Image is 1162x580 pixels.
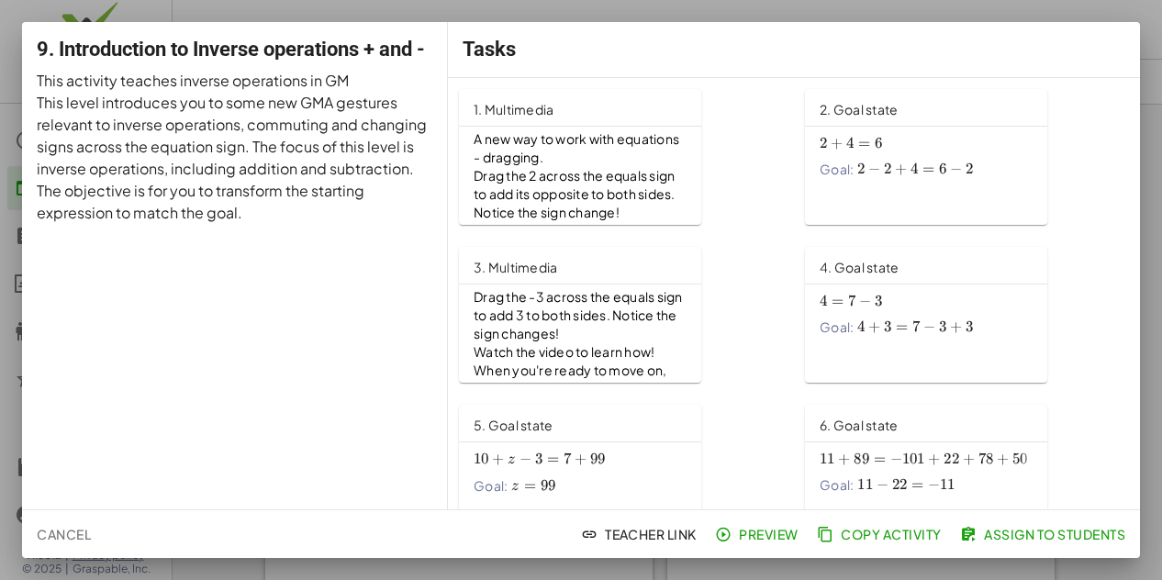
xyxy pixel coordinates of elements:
span: Copy Activity [821,526,942,542]
span: Watch the video to learn how! When you're ready to move on, click continue! [474,343,669,396]
span: Goal: [474,476,508,496]
span: 3 [875,292,882,310]
span: − [859,292,871,310]
span: − [868,160,880,178]
a: 2. Goal stateGoal: [805,89,1129,225]
span: 2 [820,134,827,152]
span: − [520,450,531,468]
span: Teacher Link [585,526,697,542]
button: Preview [711,518,806,551]
span: 3 [966,318,973,336]
span: z [511,479,519,494]
span: 1. Multimedia [474,101,553,117]
span: − [890,450,902,468]
span: Goal: [820,318,854,336]
div: Tasks [448,22,1140,77]
span: Notice the sign change! [474,204,620,220]
span: Goal: [820,160,854,178]
span: 3. Multimedia [474,259,557,275]
span: + [575,450,587,468]
span: 4 [911,160,918,178]
span: 2 [966,160,973,178]
span: − [877,475,888,494]
span: + [838,450,850,468]
span: 22 [944,450,959,468]
span: 7 [912,318,920,336]
span: 2 [884,160,891,178]
span: 99 [541,476,556,495]
span: 7 [564,450,571,468]
span: 3 [535,450,542,468]
span: Drag the -3 across the equals sign to add 3 to both sides. Notice the sign changes! [474,288,685,341]
span: − [923,318,935,336]
span: 99 [590,450,606,468]
span: 6 [875,134,882,152]
span: = [911,475,923,494]
span: 78 [978,450,994,468]
span: + [963,450,975,468]
span: 11 [820,450,835,468]
span: + [492,450,504,468]
span: A new way to work with equations - dragging. [474,130,681,165]
span: − [928,475,940,494]
span: 50 [1012,450,1028,468]
button: Copy Activity [813,518,949,551]
span: + [928,450,940,468]
span: 89 [854,450,869,468]
span: 7 [848,292,855,310]
span: = [524,476,536,495]
span: 11 [857,475,873,494]
span: 9. Introduction to Inverse operations + and - [37,38,425,61]
button: Cancel [29,518,98,551]
span: z [508,452,515,467]
span: 10 [474,450,489,468]
span: Assign to Students [964,526,1125,542]
span: 4 [846,134,854,152]
span: = [547,450,559,468]
span: Drag the 2 across the equals sign to add its opposite to both sides. [474,167,677,202]
a: 1. MultimediaA new way to work with equations - dragging.Drag the 2 across the equals sign to add... [459,89,783,225]
span: Watch this video to learn how! When you're ready to move on, click continue. [474,221,669,274]
span: + [997,450,1009,468]
span: Preview [719,526,799,542]
p: This level introduces you to some new GMA gestures relevant to inverse operations, commuting and ... [37,92,433,224]
span: + [831,134,843,152]
a: 4. Goal stateGoal: [805,247,1129,383]
span: 4 [857,318,865,336]
span: 11 [940,475,955,494]
span: + [868,318,880,336]
span: Goal: [820,475,854,494]
span: + [950,318,962,336]
a: 5. Goal stateGoal: [459,405,783,541]
a: 3. MultimediaDrag the -3 across the equals sign to add 3 to both sides. Notice the sign changes!W... [459,247,783,383]
a: 6. Goal stateGoal: [805,405,1129,541]
span: = [922,160,934,178]
p: This activity teaches inverse operations in GM [37,70,433,92]
span: 4. Goal state [820,259,899,275]
span: 2 [857,160,865,178]
button: Teacher Link [577,518,704,551]
span: 3 [884,318,891,336]
button: Assign to Students [956,518,1133,551]
span: + [895,160,907,178]
span: = [858,134,870,152]
span: 3 [939,318,946,336]
span: 5. Goal state [474,417,553,433]
span: Cancel [37,526,91,542]
span: − [950,160,962,178]
span: 101 [902,450,925,468]
span: = [896,318,908,336]
span: = [874,450,886,468]
span: 6. Goal state [820,417,898,433]
span: 22 [892,475,908,494]
span: 6 [939,160,946,178]
span: = [832,292,844,310]
span: 2. Goal state [820,101,898,117]
span: + [1031,450,1043,468]
span: 4 [820,292,827,310]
